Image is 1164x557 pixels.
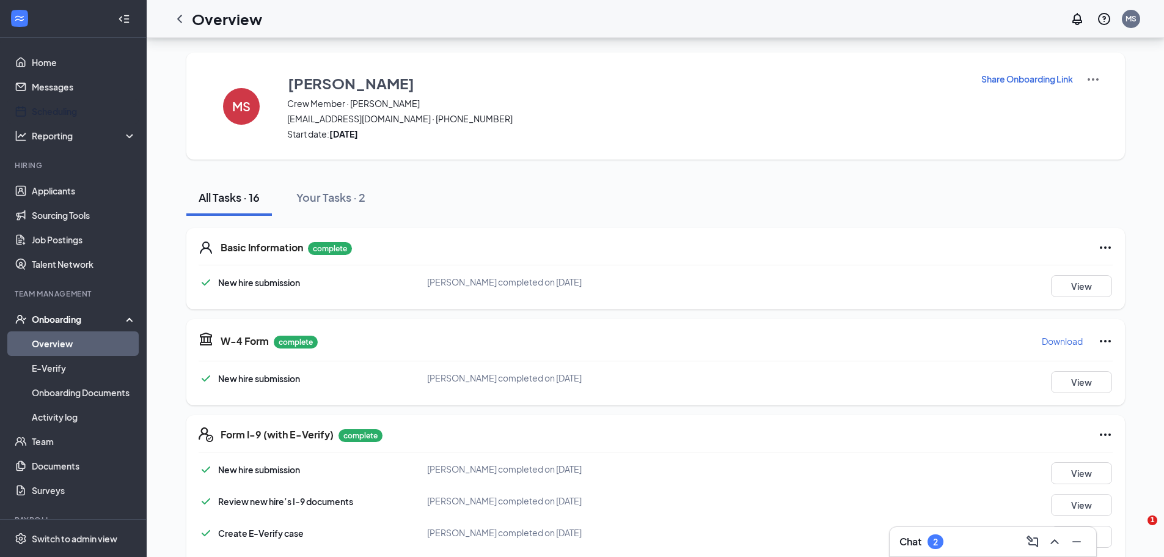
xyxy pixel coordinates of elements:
div: Your Tasks · 2 [296,190,365,205]
button: View [1051,275,1112,297]
a: Onboarding Documents [32,380,136,405]
span: [PERSON_NAME] completed on [DATE] [427,463,582,474]
div: Payroll [15,515,134,525]
button: View [1051,494,1112,516]
p: complete [274,336,318,349]
div: Reporting [32,130,137,142]
button: MS [211,72,272,140]
a: Activity log [32,405,136,429]
span: New hire submission [218,373,300,384]
button: ChevronUp [1045,532,1064,551]
span: [PERSON_NAME] completed on [DATE] [427,276,582,287]
button: View [1051,526,1112,548]
a: Messages [32,75,136,99]
svg: Minimize [1069,534,1084,549]
a: E-Verify [32,356,136,380]
h3: Chat [899,535,921,548]
svg: Checkmark [199,371,213,386]
svg: WorkstreamLogo [13,12,26,24]
h1: Overview [192,9,262,29]
p: complete [308,242,352,255]
button: Share Onboarding Link [981,72,1074,86]
a: Surveys [32,478,136,503]
a: Overview [32,331,136,356]
div: All Tasks · 16 [199,190,260,205]
a: Talent Network [32,252,136,276]
a: Applicants [32,179,136,203]
svg: Ellipses [1098,427,1113,442]
span: 1 [1148,515,1157,525]
a: Scheduling [32,99,136,124]
div: Switch to admin view [32,533,117,545]
svg: Ellipses [1098,334,1113,349]
button: Minimize [1067,532,1086,551]
button: View [1051,371,1112,393]
button: Download [1041,331,1083,351]
svg: Ellipses [1098,240,1113,255]
span: [EMAIL_ADDRESS][DOMAIN_NAME] · [PHONE_NUMBER] [287,113,965,125]
svg: Checkmark [199,275,213,290]
span: Crew Member · [PERSON_NAME] [287,97,965,109]
span: Start date: [287,128,965,140]
a: Home [32,50,136,75]
button: ComposeMessage [1023,532,1042,551]
p: Share Onboarding Link [981,73,1073,85]
svg: ChevronUp [1047,534,1062,549]
svg: Settings [15,533,27,545]
svg: Checkmark [199,462,213,477]
div: 2 [933,537,938,547]
p: complete [339,429,383,442]
a: Documents [32,454,136,478]
div: Onboarding [32,313,126,325]
svg: Analysis [15,130,27,142]
a: Job Postings [32,227,136,252]
svg: ComposeMessage [1025,534,1040,549]
p: Download [1042,335,1083,347]
h5: W-4 Form [221,334,269,348]
svg: Checkmark [199,526,213,540]
svg: FormI9EVerifyIcon [199,427,213,442]
button: [PERSON_NAME] [287,72,965,94]
h3: [PERSON_NAME] [288,73,414,94]
button: View [1051,462,1112,484]
iframe: Intercom live chat [1122,515,1152,545]
h4: MS [232,102,251,111]
svg: QuestionInfo [1097,12,1111,26]
strong: [DATE] [329,128,358,139]
svg: Collapse [118,13,130,25]
svg: Checkmark [199,494,213,509]
svg: Notifications [1070,12,1085,26]
svg: TaxGovernmentIcon [199,331,213,346]
h5: Form I-9 (with E-Verify) [221,428,334,441]
h5: Basic Information [221,241,303,254]
a: Sourcing Tools [32,203,136,227]
span: [PERSON_NAME] completed on [DATE] [427,372,582,383]
span: New hire submission [218,464,300,475]
div: Team Management [15,289,134,299]
a: Team [32,429,136,454]
svg: User [199,240,213,255]
span: [PERSON_NAME] completed on [DATE] [427,527,582,538]
svg: UserCheck [15,313,27,325]
div: Hiring [15,160,134,171]
img: More Actions [1086,72,1100,87]
span: Review new hire’s I-9 documents [218,496,353,507]
svg: ChevronLeft [172,12,187,26]
span: [PERSON_NAME] completed on [DATE] [427,495,582,506]
span: Create E-Verify case [218,528,304,539]
div: MS [1126,13,1137,24]
span: New hire submission [218,277,300,288]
